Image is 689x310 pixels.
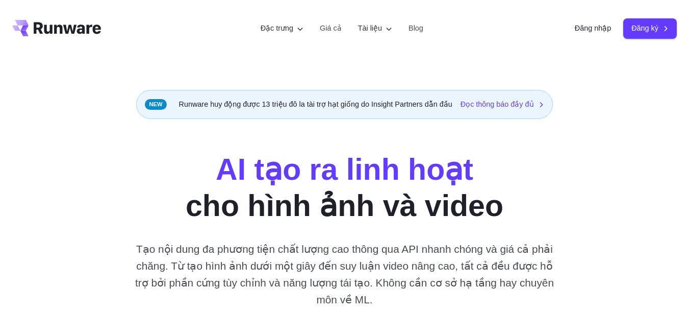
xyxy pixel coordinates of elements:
a: Đi tới / [12,20,101,36]
font: Đọc thông báo đầy đủ [461,100,534,108]
font: Đăng ký [631,24,658,32]
font: Tạo nội dung đa phương tiện chất lượng cao thông qua API nhanh chóng và giá cả phải chăng. Từ tạo... [135,243,554,306]
font: Runware huy động được 13 triệu đô la tài trợ hạt giống do Insight Partners dẫn đầu [179,100,452,108]
a: Đăng nhập [575,22,611,34]
font: Blog [409,24,423,32]
font: AI tạo ra linh hoạt [216,153,473,186]
font: Giá cả [320,24,342,32]
font: Tài liệu [358,24,382,32]
a: Đọc thông báo đầy đủ [461,99,544,110]
a: Blog [409,22,423,34]
a: Đăng ký [623,18,677,38]
font: Đăng nhập [575,24,611,32]
font: cho hình ảnh và video [186,189,503,223]
font: Đặc trưng [261,24,293,32]
a: Giá cả [320,22,342,34]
